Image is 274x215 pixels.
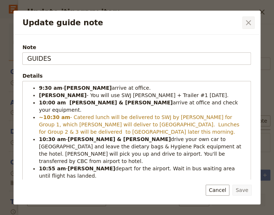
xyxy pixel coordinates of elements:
[112,85,150,91] span: arrive at office.
[87,92,89,98] span: -
[39,85,62,91] strong: 9:30 am
[39,100,172,105] strong: 10:00 am [PERSON_NAME] & [PERSON_NAME]
[39,100,239,113] span: arrive at office and check your equipment.
[68,136,115,142] strong: [PERSON_NAME]
[206,185,229,196] button: Cancel
[22,52,251,65] input: Note
[66,166,68,171] span: -
[90,92,229,98] span: You will use SWJ [PERSON_NAME] + Trailer #1 [DATE].
[39,114,70,120] strong: ~10:30 am
[22,44,251,51] span: Note
[64,85,112,91] strong: [PERSON_NAME]
[39,136,65,142] strong: 10:30 am
[68,166,115,171] strong: [PERSON_NAME]
[39,166,236,179] span: depart for the airport. Wait in bus waiting area until flight has landed.
[39,114,241,135] span: - Catered lunch will be delivered to SWJ by [PERSON_NAME] for Group 1, which [PERSON_NAME] will d...
[66,136,68,142] span: -
[22,72,251,79] div: Details
[22,17,240,28] h2: Update guide note
[117,136,171,142] strong: & [PERSON_NAME]
[39,92,86,98] strong: [PERSON_NAME]
[242,16,255,29] button: Close dialog
[39,166,65,171] strong: 10:55 am
[62,85,64,91] span: -
[232,185,251,196] button: Save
